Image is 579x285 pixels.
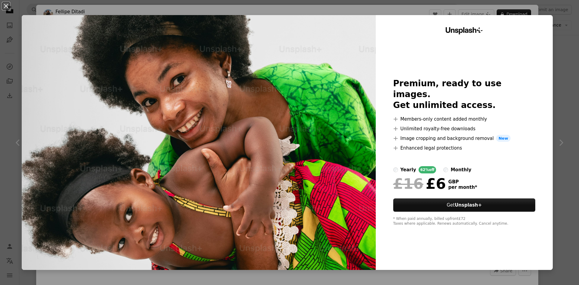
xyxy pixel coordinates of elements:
[419,166,436,173] div: 62% off
[393,144,536,152] li: Enhanced legal protections
[393,78,536,111] h2: Premium, ready to use images. Get unlimited access.
[393,135,536,142] li: Image cropping and background removal
[393,116,536,123] li: Members-only content added monthly
[443,167,448,172] input: monthly
[393,217,536,226] div: * When paid annually, billed upfront £72 Taxes where applicable. Renews automatically. Cancel any...
[448,179,477,185] span: GBP
[393,176,423,192] span: £16
[400,166,416,173] div: yearly
[455,202,482,208] strong: Unsplash+
[393,125,536,132] li: Unlimited royalty-free downloads
[393,167,398,172] input: yearly62%off
[393,198,536,212] button: GetUnsplash+
[448,185,477,190] span: per month *
[496,135,511,142] span: New
[393,176,446,192] div: £6
[451,166,471,173] div: monthly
